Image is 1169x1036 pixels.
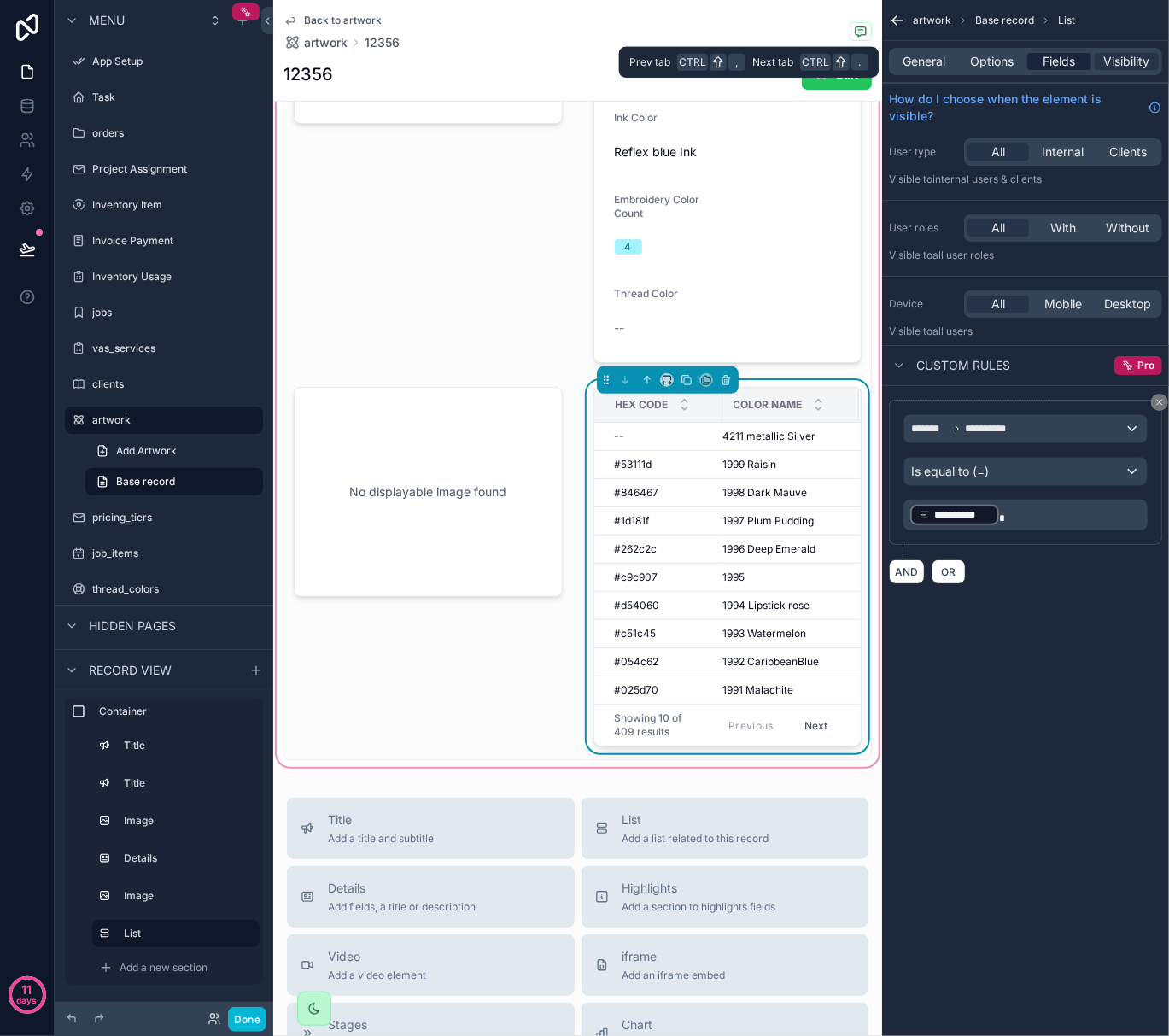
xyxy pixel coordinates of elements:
span: Chart [622,1016,751,1033]
label: jobs [92,306,260,319]
span: Add a list related to this record [622,832,769,846]
span: #025d70 [615,683,659,697]
a: Task [65,84,263,111]
span: #262c2c [615,542,658,556]
div: scrollable content [55,690,273,1002]
a: #025d70 [615,683,712,697]
span: -- [615,430,625,443]
button: Is equal to (=) [903,457,1148,486]
span: Fields [1043,53,1076,70]
a: 1995 [723,571,839,584]
span: Highlights [622,880,776,897]
a: 4211 metallic Silver [723,430,839,443]
a: Back to artwork [283,14,382,27]
span: #c51c45 [615,627,657,641]
span: Add a section to highlights fields [622,900,776,914]
label: job_items [92,547,260,560]
span: List [1058,14,1075,27]
span: Base record [975,14,1034,27]
span: Hidden pages [89,618,176,635]
span: 1998 Dark Mauve [723,486,808,500]
a: vas_services [65,335,263,362]
span: 1994 Lipstick rose [723,599,810,612]
span: Ctrl [800,54,831,71]
span: Showing 10 of 409 results [615,711,704,739]
label: App Setup [92,55,260,68]
span: Add a title and subtitle [328,832,434,846]
span: 1996 Deep Emerald [723,542,816,556]
span: #c9c907 [615,571,658,584]
span: Internal users & clients [932,173,1042,185]
p: days [17,988,38,1012]
button: TitleAdd a title and subtitle [287,798,575,859]
h1: 12356 [283,62,333,86]
a: #1d181f [615,514,712,528]
a: #262c2c [615,542,712,556]
a: #846467 [615,486,712,500]
a: #054c62 [615,655,712,669]
a: 1992 CaribbeanBlue [723,655,839,669]
span: List [622,811,769,828]
span: Details [328,880,476,897]
label: Image [124,889,253,903]
span: Is equal to (=) [911,463,989,480]
a: 1997 Plum Pudding [723,514,839,528]
label: orders [92,126,260,140]
label: Device [889,297,957,311]
span: All [991,296,1005,313]
span: Back to artwork [304,14,382,27]
button: VideoAdd a video element [287,934,575,996]
span: Add fields, a title or description [328,900,476,914]
a: Base record [85,468,263,495]
span: 1992 CaribbeanBlue [723,655,820,669]
button: DetailsAdd fields, a title or description [287,866,575,928]
span: 1991 Malachite [723,683,794,697]
a: orders [65,120,263,147]
span: #846467 [615,486,659,500]
a: pricing_tiers [65,504,263,531]
span: Color Name [734,398,803,412]
p: 11 [22,981,32,998]
span: Next tab [752,56,793,69]
span: iframe [622,948,726,965]
span: Visibility [1104,53,1150,70]
span: Clients [1109,143,1147,161]
button: AND [889,559,925,584]
span: Prev tab [629,56,670,69]
span: 4211 metallic Silver [723,430,816,443]
button: ListAdd a list related to this record [582,798,869,859]
span: , [730,56,744,69]
span: Hex Code [616,398,669,412]
span: 1995 [723,571,745,584]
span: How do I choose when the element is visible? [889,91,1142,125]
span: Mobile [1044,296,1082,313]
span: Custom rules [916,357,1010,374]
span: All [991,219,1005,237]
span: Ctrl [677,54,708,71]
a: 1999 Raisin [723,458,839,471]
a: 1993 Watermelon [723,627,839,641]
a: 12356 [365,34,400,51]
a: thread_colors [65,576,263,603]
label: artwork [92,413,253,427]
button: iframeAdd an iframe embed [582,934,869,996]
span: 1999 Raisin [723,458,777,471]
button: HighlightsAdd a section to highlights fields [582,866,869,928]
span: Options [970,53,1014,70]
span: Video [328,948,426,965]
span: With [1050,219,1076,237]
button: OR [932,559,966,584]
a: #c51c45 [615,627,712,641]
label: Inventory Usage [92,270,260,284]
label: Title [124,739,253,752]
span: Add an iframe embed [622,969,726,982]
a: App Setup [65,48,263,75]
span: Add Artwork [116,444,177,458]
span: artwork [304,34,348,51]
span: 1993 Watermelon [723,627,807,641]
label: User type [889,145,957,159]
label: thread_colors [92,582,260,596]
label: Title [124,776,253,790]
label: Task [92,91,260,104]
